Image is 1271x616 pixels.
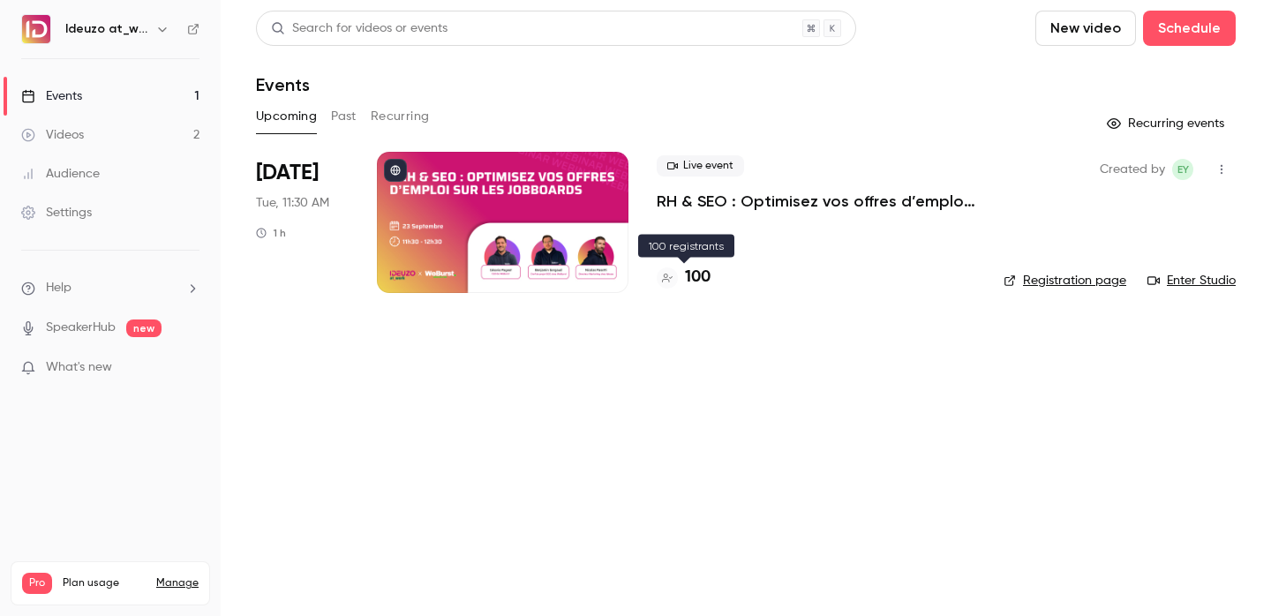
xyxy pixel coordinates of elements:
button: Upcoming [256,102,317,131]
div: Search for videos or events [271,19,447,38]
span: Created by [1100,159,1165,180]
span: Live event [657,155,744,177]
a: Manage [156,576,199,590]
span: Help [46,279,71,297]
span: Pro [22,573,52,594]
h1: Events [256,74,310,95]
button: New video [1035,11,1136,46]
div: 1 h [256,226,286,240]
a: RH & SEO : Optimisez vos offres d’emploi sur les jobboards [657,191,975,212]
span: What's new [46,358,112,377]
iframe: Noticeable Trigger [178,360,199,376]
div: Videos [21,126,84,144]
button: Schedule [1143,11,1236,46]
img: Ideuzo at_work [22,15,50,43]
a: Registration page [1004,272,1126,289]
button: Recurring events [1099,109,1236,138]
button: Recurring [371,102,430,131]
li: help-dropdown-opener [21,279,199,297]
span: Eva Yahiaoui [1172,159,1193,180]
div: Sep 23 Tue, 11:30 AM (Europe/Madrid) [256,152,349,293]
span: EY [1177,159,1189,180]
span: new [126,319,162,337]
h6: Ideuzo at_work [65,20,148,38]
div: Audience [21,165,100,183]
div: Settings [21,204,92,222]
span: [DATE] [256,159,319,187]
a: SpeakerHub [46,319,116,337]
div: Events [21,87,82,105]
a: Enter Studio [1147,272,1236,289]
button: Past [331,102,357,131]
h4: 100 [685,266,711,289]
span: Plan usage [63,576,146,590]
a: 100 [657,266,711,289]
span: Tue, 11:30 AM [256,194,329,212]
